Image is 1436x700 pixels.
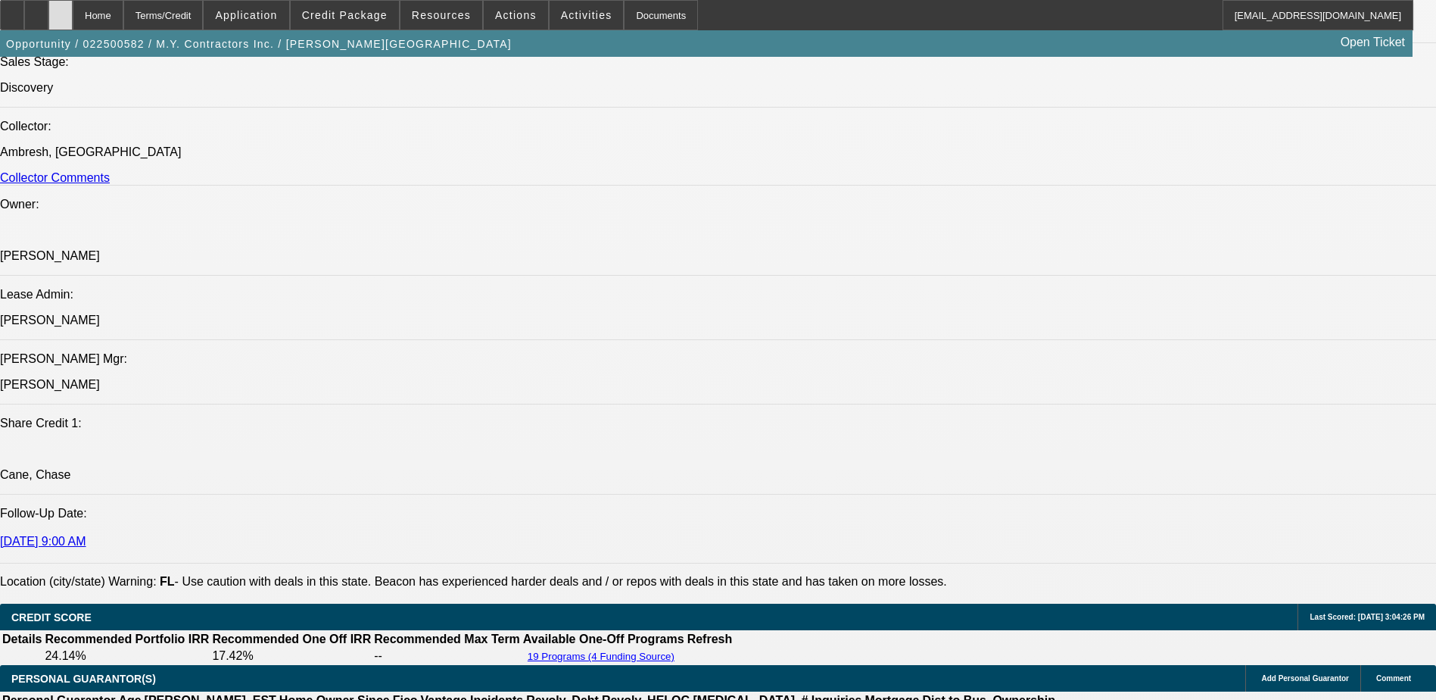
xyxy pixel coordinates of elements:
button: Resources [400,1,482,30]
span: Last Scored: [DATE] 3:04:26 PM [1310,613,1425,621]
button: Activities [550,1,624,30]
th: Available One-Off Programs [522,632,685,647]
th: Recommended Portfolio IRR [44,632,210,647]
td: 17.42% [211,648,372,664]
span: Opportunity / 022500582 / M.Y. Contractors Inc. / [PERSON_NAME][GEOGRAPHIC_DATA] [6,38,512,50]
td: 24.14% [44,648,210,664]
span: Comment [1376,674,1411,683]
span: Application [215,9,277,21]
a: Open Ticket [1335,30,1411,55]
b: FL [160,575,175,588]
span: Activities [561,9,612,21]
span: Credit Package [302,9,388,21]
label: - Use caution with deals in this state. Beacon has experienced harder deals and / or repos with d... [160,575,947,588]
button: 19 Programs (4 Funding Source) [523,650,679,663]
th: Details [2,632,42,647]
button: Actions [484,1,548,30]
span: PERSONAL GUARANTOR(S) [11,673,156,685]
span: CREDIT SCORE [11,611,92,623]
button: Application [204,1,288,30]
th: Recommended Max Term [373,632,521,647]
button: Credit Package [291,1,399,30]
span: Add Personal Guarantor [1261,674,1349,683]
th: Recommended One Off IRR [211,632,372,647]
td: -- [373,648,521,664]
th: Refresh [687,632,734,647]
span: Actions [495,9,537,21]
span: Resources [412,9,471,21]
